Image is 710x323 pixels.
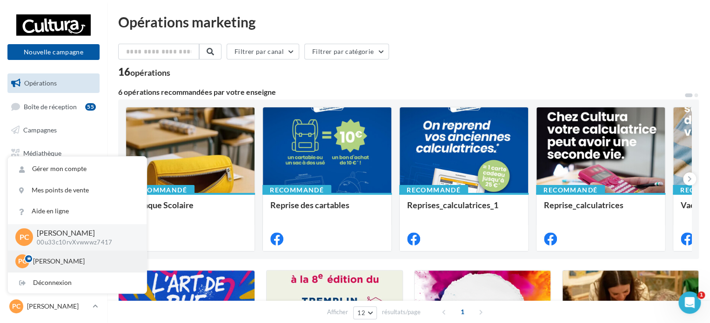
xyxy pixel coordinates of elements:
span: PC [18,257,27,266]
span: Campagnes [23,126,57,134]
p: [PERSON_NAME] [27,302,89,311]
p: [PERSON_NAME] [33,257,135,266]
div: 6 opérations recommandées par votre enseigne [118,88,684,96]
button: 12 [353,306,377,319]
a: Mes points de vente [8,180,147,201]
button: Nouvelle campagne [7,44,100,60]
a: Boîte de réception55 [6,97,101,117]
span: Médiathèque [23,149,61,157]
span: 1 [455,304,470,319]
span: Boîte de réception [24,102,77,110]
span: Afficher [327,308,348,316]
a: Opérations [6,73,101,93]
iframe: Intercom live chat [678,291,701,314]
div: Recommandé [536,185,605,195]
div: 16 [118,67,170,77]
p: 00u33c10rvXvwwwz7417 [37,238,132,247]
div: Recommandé [126,185,194,195]
div: 55 [85,103,96,111]
a: Gérer mon compte [8,158,147,179]
span: PC [20,232,29,243]
span: Reprises_calculatrices_1 [407,200,498,210]
div: Déconnexion [8,272,147,293]
div: Opérations marketing [118,15,699,29]
span: résultats/page [382,308,421,316]
span: Opérations [24,79,57,87]
span: Reprise_calculatrices [544,200,623,210]
span: PC [12,302,20,311]
button: Filtrer par catégorie [304,44,389,59]
span: Banque Scolaire [134,200,194,210]
button: Filtrer par canal [227,44,299,59]
a: Campagnes [6,120,101,140]
div: Recommandé [399,185,468,195]
p: [PERSON_NAME] [37,228,132,238]
span: 12 [357,309,365,316]
a: Calendrier [6,167,101,186]
span: 1 [697,291,705,299]
a: Médiathèque [6,144,101,163]
div: Recommandé [262,185,331,195]
a: PC [PERSON_NAME] [7,297,100,315]
span: Reprise des cartables [270,200,349,210]
a: Aide en ligne [8,201,147,222]
div: opérations [130,68,170,77]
